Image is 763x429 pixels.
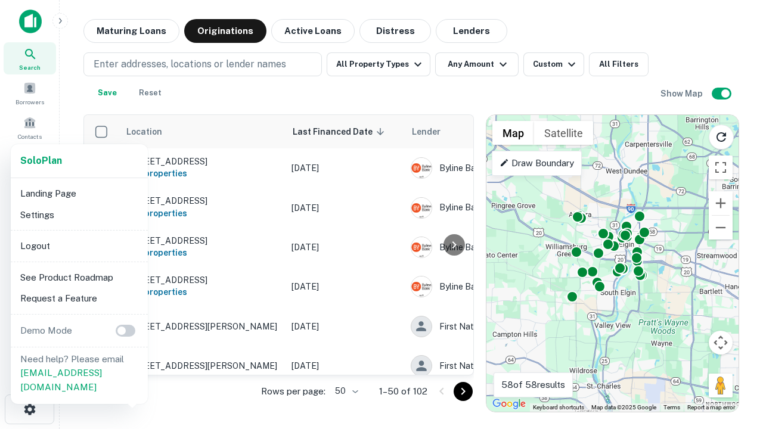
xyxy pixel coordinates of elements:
strong: Solo Plan [20,155,62,166]
p: Demo Mode [15,324,77,338]
li: See Product Roadmap [15,267,143,288]
iframe: Chat Widget [703,334,763,391]
p: Need help? Please email [20,352,138,394]
a: [EMAIL_ADDRESS][DOMAIN_NAME] [20,368,102,392]
li: Settings [15,204,143,226]
li: Request a Feature [15,288,143,309]
a: SoloPlan [20,154,62,168]
li: Landing Page [15,183,143,204]
li: Logout [15,235,143,257]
